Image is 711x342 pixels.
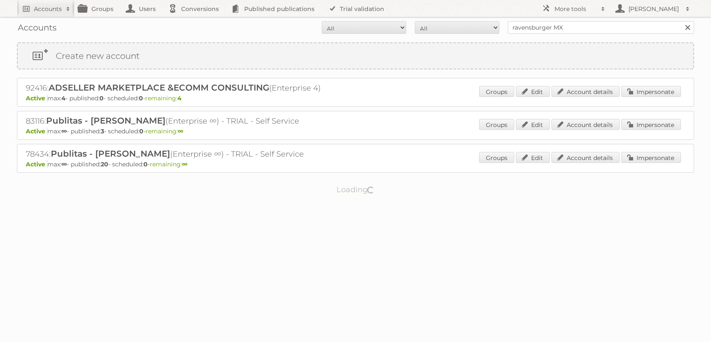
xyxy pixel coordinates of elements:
[26,127,47,135] span: Active
[26,83,322,94] h2: 92416: (Enterprise 4)
[479,86,514,97] a: Groups
[551,86,620,97] a: Account details
[26,127,685,135] p: max: - published: - scheduled: -
[621,152,681,163] a: Impersonate
[145,94,182,102] span: remaining:
[101,127,104,135] strong: 3
[516,86,550,97] a: Edit
[516,152,550,163] a: Edit
[516,119,550,130] a: Edit
[34,5,62,13] h2: Accounts
[143,160,148,168] strong: 0
[178,127,183,135] strong: ∞
[150,160,187,168] span: remaining:
[146,127,183,135] span: remaining:
[61,127,67,135] strong: ∞
[621,86,681,97] a: Impersonate
[310,181,402,198] p: Loading
[26,160,685,168] p: max: - published: - scheduled: -
[479,152,514,163] a: Groups
[177,94,182,102] strong: 4
[26,94,47,102] span: Active
[26,149,322,160] h2: 78434: (Enterprise ∞) - TRIAL - Self Service
[61,94,66,102] strong: 4
[554,5,597,13] h2: More tools
[626,5,681,13] h2: [PERSON_NAME]
[551,152,620,163] a: Account details
[46,116,165,126] span: Publitas - [PERSON_NAME]
[551,119,620,130] a: Account details
[621,119,681,130] a: Impersonate
[139,94,143,102] strong: 0
[182,160,187,168] strong: ∞
[99,94,104,102] strong: 0
[26,116,322,127] h2: 83116: (Enterprise ∞) - TRIAL - Self Service
[51,149,170,159] span: Publitas - [PERSON_NAME]
[26,94,685,102] p: max: - published: - scheduled: -
[49,83,269,93] span: ADSELLER MARKETPLACE &ECOMM CONSULTING
[101,160,108,168] strong: 20
[479,119,514,130] a: Groups
[139,127,143,135] strong: 0
[26,160,47,168] span: Active
[61,160,67,168] strong: ∞
[18,43,693,69] a: Create new account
